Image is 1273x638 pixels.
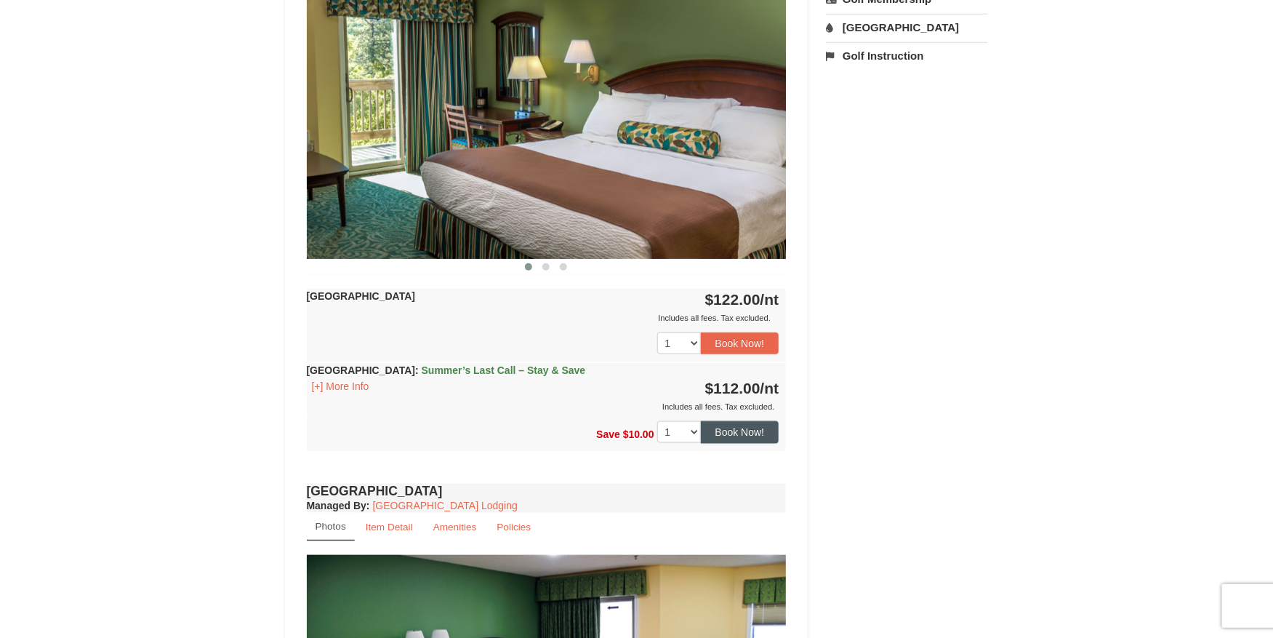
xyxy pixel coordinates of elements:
a: Policies [487,513,540,541]
small: Amenities [433,522,477,533]
strong: $122.00 [705,291,779,308]
button: [+] More Info [307,378,374,394]
small: Item Detail [366,522,413,533]
strong: [GEOGRAPHIC_DATA] [307,364,586,376]
a: [GEOGRAPHIC_DATA] [826,14,988,41]
span: $10.00 [623,429,654,441]
span: Managed By [307,500,366,511]
span: Save [596,429,620,441]
a: [GEOGRAPHIC_DATA] Lodging [373,500,518,511]
button: Book Now! [701,421,779,443]
span: $112.00 [705,380,760,396]
div: Includes all fees. Tax excluded. [307,311,779,325]
a: Item Detail [356,513,422,541]
small: Photos [316,521,346,532]
a: Photos [307,513,355,541]
a: Golf Instruction [826,42,988,69]
a: Amenities [424,513,486,541]
strong: [GEOGRAPHIC_DATA] [307,290,416,302]
button: Book Now! [701,332,779,354]
span: /nt [760,291,779,308]
span: Summer’s Last Call – Stay & Save [422,364,586,376]
div: Includes all fees. Tax excluded. [307,399,779,414]
strong: : [307,500,370,511]
span: : [415,364,419,376]
span: /nt [760,380,779,396]
small: Policies [497,522,531,533]
h4: [GEOGRAPHIC_DATA] [307,484,787,498]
